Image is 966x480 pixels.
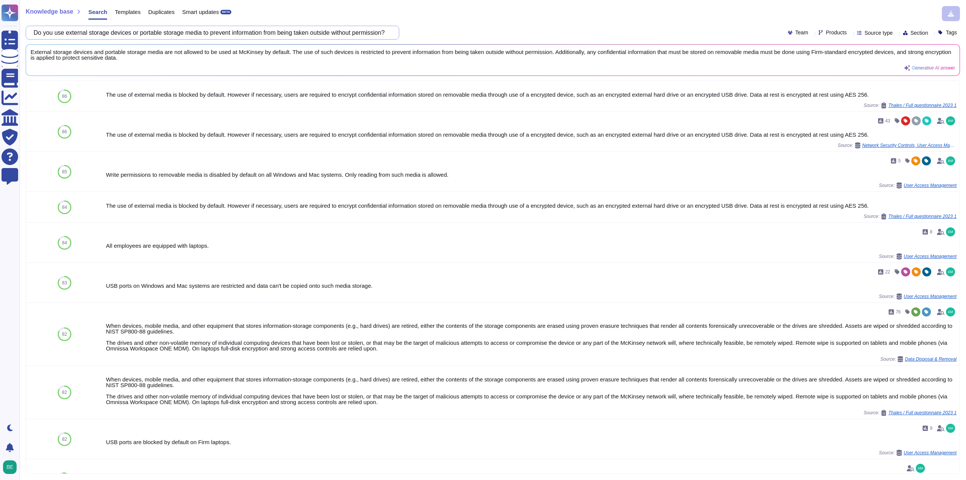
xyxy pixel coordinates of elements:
[62,332,67,336] span: 82
[880,356,957,362] span: Source:
[946,156,955,165] img: user
[26,9,73,15] span: Knowledge base
[3,460,17,474] img: user
[31,49,955,60] span: External storage devices and portable storage media are not allowed to be used at McKinsey by def...
[946,227,955,236] img: user
[106,439,957,445] div: USB ports are blocked by default on Firm laptops.
[904,254,957,259] span: User Access Management
[30,26,391,39] input: Search a question or template...
[838,142,957,148] span: Source:
[106,92,957,97] div: The use of external media is blocked by default. However if necessary, users are required to encr...
[911,30,928,35] span: Section
[148,9,175,15] span: Duplicates
[930,426,932,431] span: 9
[864,102,957,108] span: Source:
[106,377,957,405] div: When devices, mobile media, and other equipment that stores information-storage components (e.g.,...
[106,283,957,289] div: USB ports on Windows and Mac systems are restricted and data can't be copied onto such media stor...
[62,281,67,285] span: 83
[904,294,957,299] span: User Access Management
[220,10,231,14] div: BETA
[905,357,957,361] span: Data Disposal & Removal
[930,230,932,234] span: 8
[106,132,957,137] div: The use of external media is blocked by default. However if necessary, users are required to encr...
[62,170,67,174] span: 85
[864,213,957,219] span: Source:
[916,464,925,473] img: user
[879,253,957,259] span: Source:
[826,30,847,35] span: Products
[885,119,890,123] span: 43
[864,30,893,35] span: Source type
[946,307,955,316] img: user
[888,214,957,219] span: Thales / Full questionnaire 2023 1
[115,9,140,15] span: Templates
[888,411,957,415] span: Thales / Full questionnaire 2023 1
[62,390,67,395] span: 82
[912,66,955,70] span: Generative AI answer
[62,437,67,441] span: 82
[879,450,957,456] span: Source:
[904,451,957,455] span: User Access Management
[879,293,957,299] span: Source:
[898,159,901,163] span: 5
[182,9,219,15] span: Smart updates
[106,203,957,208] div: The use of external media is blocked by default. However if necessary, users are required to encr...
[946,116,955,125] img: user
[88,9,107,15] span: Search
[62,241,67,245] span: 84
[896,310,901,314] span: 76
[946,267,955,276] img: user
[62,94,67,99] span: 86
[62,130,67,134] span: 86
[946,30,957,35] span: Tags
[879,182,957,188] span: Source:
[795,30,808,35] span: Team
[885,270,890,274] span: 22
[946,424,955,433] img: user
[106,172,957,177] div: Write permissions to removable media is disabled by default on all Windows and Mac systems. Only ...
[904,183,957,188] span: User Access Management
[62,205,67,210] span: 84
[888,103,957,108] span: Thales / Full questionnaire 2023 1
[862,143,957,148] span: Network Security Controls, User Access Management
[106,323,957,351] div: When devices, mobile media, and other equipment that stores information-storage components (e.g.,...
[2,459,22,475] button: user
[106,243,957,248] div: All employees are equipped with laptops.
[864,410,957,416] span: Source:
